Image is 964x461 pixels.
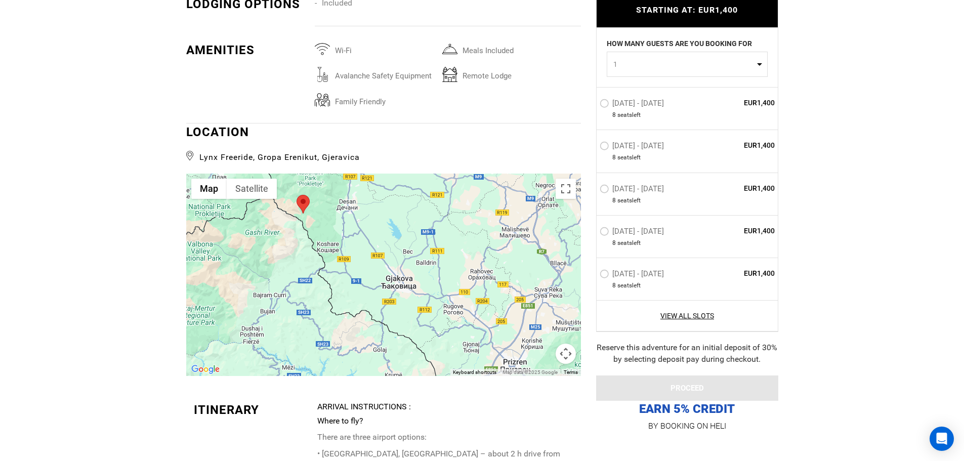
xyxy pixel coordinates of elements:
[194,401,310,418] div: Itinerary
[930,427,954,451] div: Open Intercom Messenger
[612,281,616,290] span: 8
[600,142,666,154] label: [DATE] - [DATE]
[702,268,775,278] span: EUR1,400
[702,141,775,151] span: EUR1,400
[600,311,775,321] a: View All Slots
[317,416,363,426] strong: Where to fly?
[556,179,576,199] button: Toggle fullscreen view
[617,111,641,120] span: seat left
[702,98,775,108] span: EUR1,400
[629,111,632,120] span: s
[186,148,581,163] span: Lynx Freeride, Gropa Erenikut, Gjeravica
[189,363,222,376] img: Google
[330,41,442,55] span: Wi-Fi
[315,93,330,108] img: familyfriendly.svg
[617,239,641,247] span: seat left
[317,401,573,413] div: Arrival Instructions :
[315,67,330,82] img: avalanchesafetyequipment.svg
[330,93,442,106] span: family friendly
[600,99,666,111] label: [DATE] - [DATE]
[600,269,666,281] label: [DATE] - [DATE]
[629,196,632,205] span: s
[330,67,442,80] span: avalanche safety equipment
[442,67,457,82] img: remotelodge.svg
[607,52,768,77] button: 1
[227,179,277,199] button: Show satellite imagery
[186,41,308,59] div: Amenities
[317,432,573,443] p: There are three airport options:
[189,363,222,376] a: Open this area in Google Maps (opens a new window)
[186,123,581,163] div: LOCATION
[612,239,616,247] span: 8
[191,179,227,199] button: Show street map
[596,419,778,433] p: BY BOOKING ON HELI
[636,5,738,15] span: STARTING AT: EUR1,400
[612,196,616,205] span: 8
[617,196,641,205] span: seat left
[607,39,752,52] label: HOW MANY GUESTS ARE YOU BOOKING FOR
[629,239,632,247] span: s
[617,281,641,290] span: seat left
[629,154,632,162] span: s
[617,154,641,162] span: seat left
[442,41,457,57] img: mealsincluded.svg
[457,41,570,55] span: Meals included
[629,281,632,290] span: s
[613,60,755,70] span: 1
[457,67,570,80] span: remote lodge
[596,342,778,365] div: Reserve this adventure for an initial deposit of 30% by selecting deposit pay during checkout.
[453,369,496,376] button: Keyboard shortcuts
[596,375,778,401] button: PROCEED
[556,344,576,364] button: Map camera controls
[612,154,616,162] span: 8
[564,369,578,375] a: Terms (opens in new tab)
[600,227,666,239] label: [DATE] - [DATE]
[702,226,775,236] span: EUR1,400
[612,111,616,120] span: 8
[702,183,775,193] span: EUR1,400
[600,184,666,196] label: [DATE] - [DATE]
[502,369,558,375] span: Map data ©2025 Google
[315,41,330,57] img: wifi.svg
